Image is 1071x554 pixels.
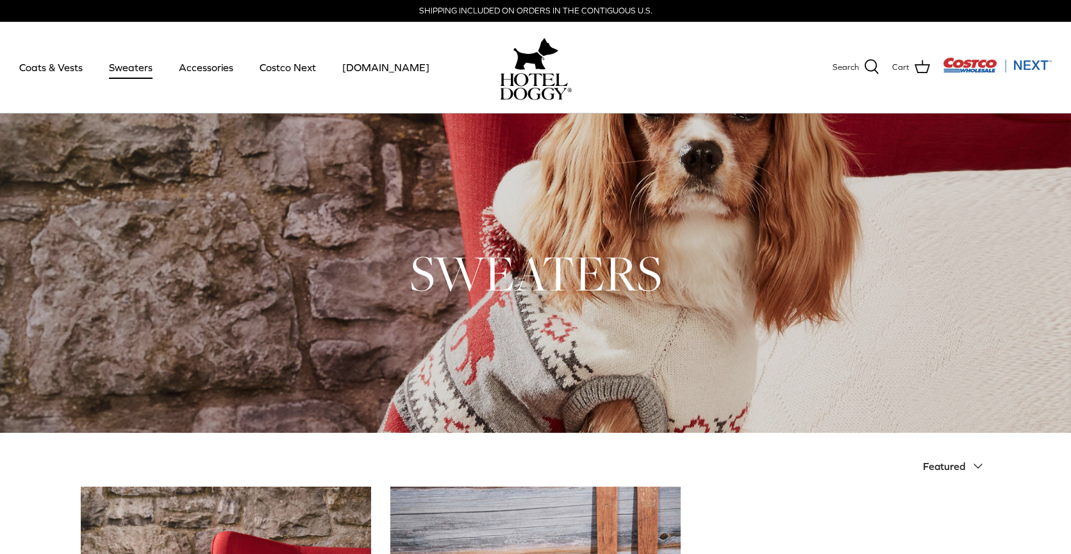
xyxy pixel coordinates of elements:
span: Search [833,61,859,74]
a: Coats & Vests [8,46,94,89]
h1: SWEATERS [81,242,991,305]
a: Search [833,59,879,76]
span: Featured [923,460,965,472]
a: Accessories [167,46,245,89]
img: hoteldoggycom [500,73,572,100]
a: Cart [892,59,930,76]
a: Visit Costco Next [943,65,1052,75]
button: Featured [923,452,991,480]
a: hoteldoggy.com hoteldoggycom [500,35,572,100]
img: hoteldoggy.com [513,35,558,73]
a: [DOMAIN_NAME] [331,46,441,89]
a: Costco Next [248,46,328,89]
span: Cart [892,61,909,74]
a: Sweaters [97,46,164,89]
img: Costco Next [943,57,1052,73]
